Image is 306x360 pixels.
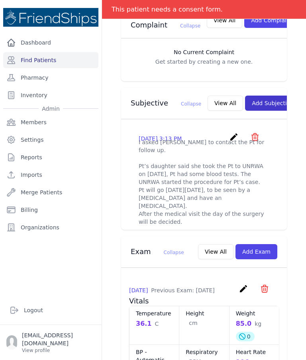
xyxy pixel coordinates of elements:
[236,319,273,329] div: 85.0
[3,184,98,200] a: Merge Patients
[131,98,201,108] h3: Subjective
[186,309,222,317] dt: Height
[245,96,300,111] button: Add Subjective
[3,35,98,51] a: Dashboard
[151,287,214,293] span: Previous Exam: [DATE]
[155,320,159,328] span: C
[131,247,184,256] h3: Exam
[236,348,273,356] dt: Heart Rate
[3,149,98,165] a: Reports
[6,302,95,318] a: Logout
[3,8,98,27] img: Medical Missions EMR
[239,288,250,295] a: create
[3,70,98,86] a: Pharmacy
[181,101,201,107] span: Collapse
[3,87,98,103] a: Inventory
[3,167,98,183] a: Imports
[22,347,95,354] p: View profile
[255,320,261,328] span: kg
[139,135,182,143] p: [DATE] 3:13 PM
[186,348,222,356] dt: Respiratory
[136,319,173,329] div: 36.1
[3,52,98,68] a: Find Patients
[180,23,200,29] span: Collapse
[3,114,98,130] a: Members
[6,331,95,354] a: [EMAIL_ADDRESS][DOMAIN_NAME] View profile
[198,244,233,259] button: View All
[129,297,149,305] span: Vitals
[129,58,279,66] p: Get started by creating a new one.
[235,244,277,259] button: Add Exam
[3,219,98,235] a: Organizations
[139,138,269,226] p: I asked [PERSON_NAME] to contact the Pt for follow up. Pt’s daughter said she took the Pt to UNRW...
[22,331,95,347] p: [EMAIL_ADDRESS][DOMAIN_NAME]
[131,11,200,30] h3: Chief Complaint
[3,202,98,218] a: Billing
[3,132,98,148] a: Settings
[207,13,242,28] button: View All
[229,136,241,143] a: create
[244,13,299,28] button: Add Complaint
[164,250,184,255] span: Collapse
[208,96,243,111] button: View All
[229,132,239,142] i: create
[236,332,255,341] div: 0
[136,309,173,317] dt: Temperature
[189,319,197,327] span: cm
[239,284,248,293] i: create
[236,309,273,317] dt: Weight
[39,105,63,113] span: Admin
[129,286,215,294] p: [DATE]
[129,48,279,56] h3: No Current Complaint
